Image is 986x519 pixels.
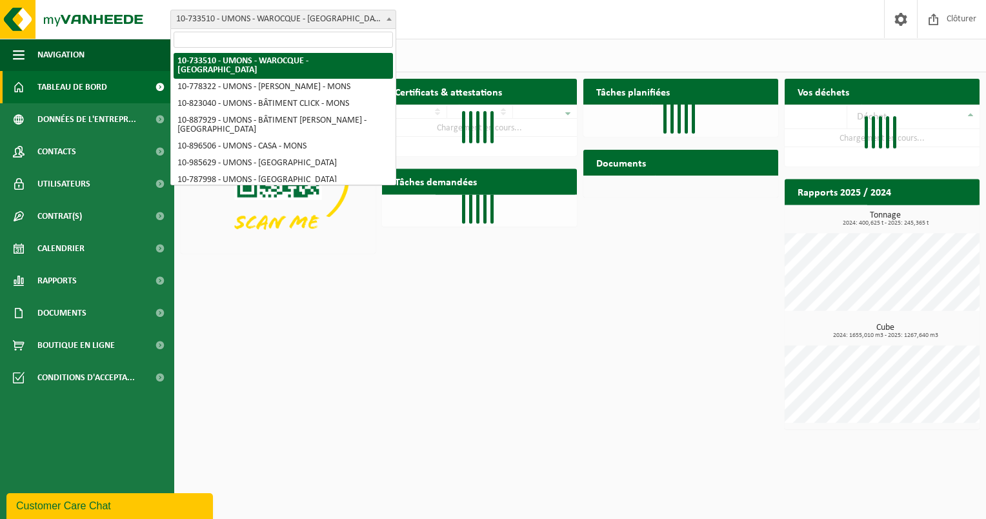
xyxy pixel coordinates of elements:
h3: Tonnage [791,211,980,227]
h2: Documents [583,150,659,175]
li: 10-985629 - UMONS - [GEOGRAPHIC_DATA] [174,155,393,172]
span: Documents [37,297,86,329]
span: Tableau de bord [37,71,107,103]
li: 10-896506 - UMONS - CASA - MONS [174,138,393,155]
span: Rapports [37,265,77,297]
span: Données de l'entrepr... [37,103,136,136]
h3: Cube [791,323,980,339]
h2: Certificats & attestations [382,79,515,104]
span: 2024: 400,625 t - 2025: 245,365 t [791,220,980,227]
span: Calendrier [37,232,85,265]
span: Contrat(s) [37,200,82,232]
a: Consulter les rapports [867,204,978,230]
li: 10-733510 - UMONS - WAROCQUE - [GEOGRAPHIC_DATA] [174,53,393,79]
span: 2024: 1655,010 m3 - 2025: 1267,640 m3 [791,332,980,339]
span: Contacts [37,136,76,168]
span: Conditions d'accepta... [37,361,135,394]
span: Navigation [37,39,85,71]
h2: Tâches demandées [382,168,490,194]
h2: Rapports 2025 / 2024 [785,179,904,204]
li: 10-787998 - UMONS - [GEOGRAPHIC_DATA] [174,172,393,188]
span: Boutique en ligne [37,329,115,361]
li: 10-823040 - UMONS - BÂTIMENT CLICK - MONS [174,96,393,112]
span: 10-733510 - UMONS - WAROCQUE - MONS [170,10,396,29]
li: 10-887929 - UMONS - BÂTIMENT [PERSON_NAME] - [GEOGRAPHIC_DATA] [174,112,393,138]
span: 10-733510 - UMONS - WAROCQUE - MONS [171,10,396,28]
li: 10-778322 - UMONS - [PERSON_NAME] - MONS [174,79,393,96]
iframe: chat widget [6,491,216,519]
h2: Vos déchets [785,79,862,104]
h2: Tâches planifiées [583,79,683,104]
span: Utilisateurs [37,168,90,200]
